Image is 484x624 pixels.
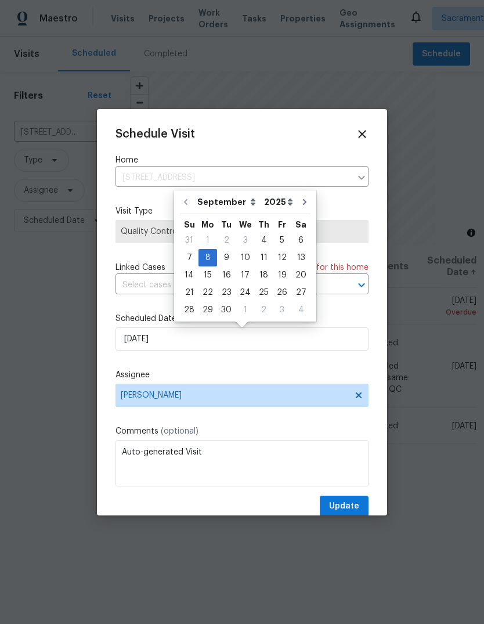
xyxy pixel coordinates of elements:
[236,302,255,318] div: 1
[217,284,236,301] div: 23
[180,301,198,319] div: Sun Sep 28 2025
[217,301,236,319] div: Tue Sep 30 2025
[239,221,252,229] abbr: Wednesday
[217,284,236,301] div: Tue Sep 23 2025
[115,425,369,437] label: Comments
[115,205,369,217] label: Visit Type
[201,221,214,229] abbr: Monday
[273,249,291,266] div: Fri Sep 12 2025
[115,128,195,140] span: Schedule Visit
[273,266,291,284] div: Fri Sep 19 2025
[115,154,369,166] label: Home
[198,249,217,266] div: Mon Sep 08 2025
[255,266,273,284] div: Thu Sep 18 2025
[198,250,217,266] div: 8
[255,250,273,266] div: 11
[115,440,369,486] textarea: Auto-generated Visit
[255,232,273,248] div: 4
[115,313,369,324] label: Scheduled Date
[273,232,291,248] div: 5
[273,250,291,266] div: 12
[291,267,310,283] div: 20
[180,267,198,283] div: 14
[236,301,255,319] div: Wed Oct 01 2025
[115,327,369,351] input: M/D/YYYY
[198,284,217,301] div: Mon Sep 22 2025
[115,369,369,381] label: Assignee
[291,302,310,318] div: 4
[273,267,291,283] div: 19
[273,284,291,301] div: 26
[180,249,198,266] div: Sun Sep 07 2025
[221,221,232,229] abbr: Tuesday
[273,232,291,249] div: Fri Sep 05 2025
[217,250,236,266] div: 9
[198,266,217,284] div: Mon Sep 15 2025
[180,266,198,284] div: Sun Sep 14 2025
[291,301,310,319] div: Sat Oct 04 2025
[121,391,348,400] span: [PERSON_NAME]
[194,193,261,211] select: Month
[217,267,236,283] div: 16
[291,250,310,266] div: 13
[291,232,310,248] div: 6
[261,193,296,211] select: Year
[198,284,217,301] div: 22
[278,221,286,229] abbr: Friday
[217,232,236,248] div: 2
[356,128,369,140] span: Close
[258,221,269,229] abbr: Thursday
[198,232,217,248] div: 1
[217,232,236,249] div: Tue Sep 02 2025
[161,427,198,435] span: (optional)
[184,221,195,229] abbr: Sunday
[236,250,255,266] div: 10
[198,232,217,249] div: Mon Sep 01 2025
[291,232,310,249] div: Sat Sep 06 2025
[180,302,198,318] div: 28
[198,301,217,319] div: Mon Sep 29 2025
[180,284,198,301] div: 21
[217,266,236,284] div: Tue Sep 16 2025
[180,250,198,266] div: 7
[236,284,255,301] div: 24
[115,169,351,187] input: Enter in an address
[320,496,369,517] button: Update
[291,284,310,301] div: 27
[273,284,291,301] div: Fri Sep 26 2025
[255,232,273,249] div: Thu Sep 04 2025
[296,190,313,214] button: Go to next month
[217,249,236,266] div: Tue Sep 09 2025
[115,276,336,294] input: Select cases
[217,302,236,318] div: 30
[198,302,217,318] div: 29
[295,221,306,229] abbr: Saturday
[180,284,198,301] div: Sun Sep 21 2025
[198,267,217,283] div: 15
[115,262,165,273] span: Linked Cases
[255,249,273,266] div: Thu Sep 11 2025
[291,266,310,284] div: Sat Sep 20 2025
[329,499,359,514] span: Update
[177,190,194,214] button: Go to previous month
[121,226,363,237] span: Quality Control
[236,232,255,249] div: Wed Sep 03 2025
[273,301,291,319] div: Fri Oct 03 2025
[236,249,255,266] div: Wed Sep 10 2025
[255,302,273,318] div: 2
[236,284,255,301] div: Wed Sep 24 2025
[273,302,291,318] div: 3
[236,267,255,283] div: 17
[353,277,370,293] button: Open
[180,232,198,249] div: Sun Aug 31 2025
[291,249,310,266] div: Sat Sep 13 2025
[255,284,273,301] div: Thu Sep 25 2025
[255,284,273,301] div: 25
[180,232,198,248] div: 31
[255,301,273,319] div: Thu Oct 02 2025
[236,266,255,284] div: Wed Sep 17 2025
[236,232,255,248] div: 3
[291,284,310,301] div: Sat Sep 27 2025
[255,267,273,283] div: 18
